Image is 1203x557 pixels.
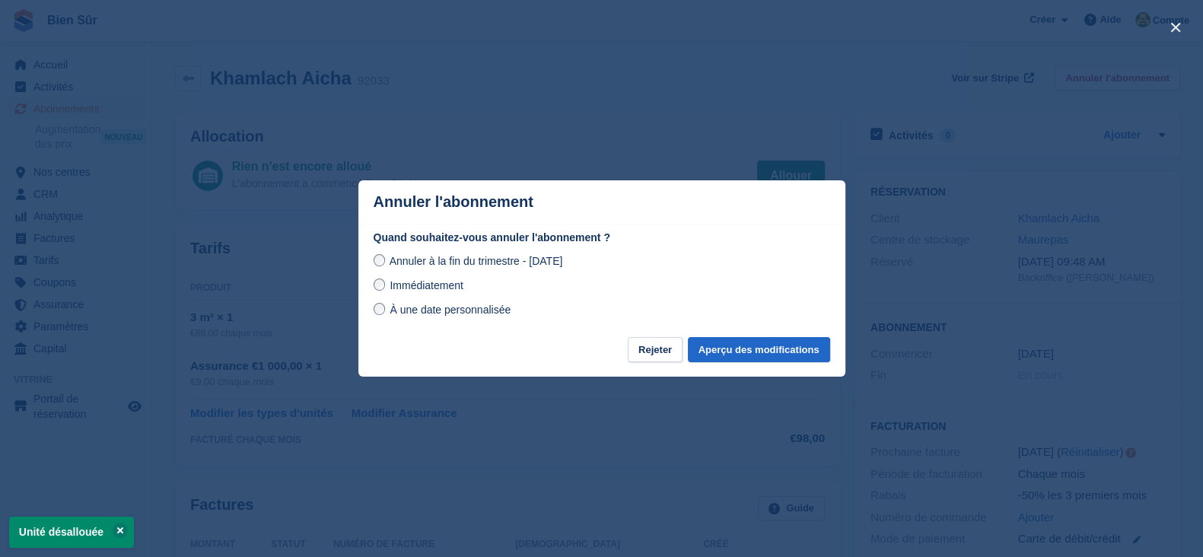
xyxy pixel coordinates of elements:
button: close [1163,15,1188,40]
span: Annuler à la fin du trimestre - [DATE] [390,255,563,267]
input: Annuler à la fin du trimestre - [DATE] [374,254,386,266]
button: Rejeter [628,337,683,362]
label: Quand souhaitez-vous annuler l'abonnement ? [374,230,830,246]
span: Immédiatement [390,279,463,291]
p: Unité désallouée [9,517,134,548]
input: Immédiatement [374,278,386,291]
p: Annuler l'abonnement [374,193,533,211]
button: Aperçu des modifications [688,337,830,362]
input: À une date personnalisée [374,303,386,315]
span: À une date personnalisée [390,304,511,316]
